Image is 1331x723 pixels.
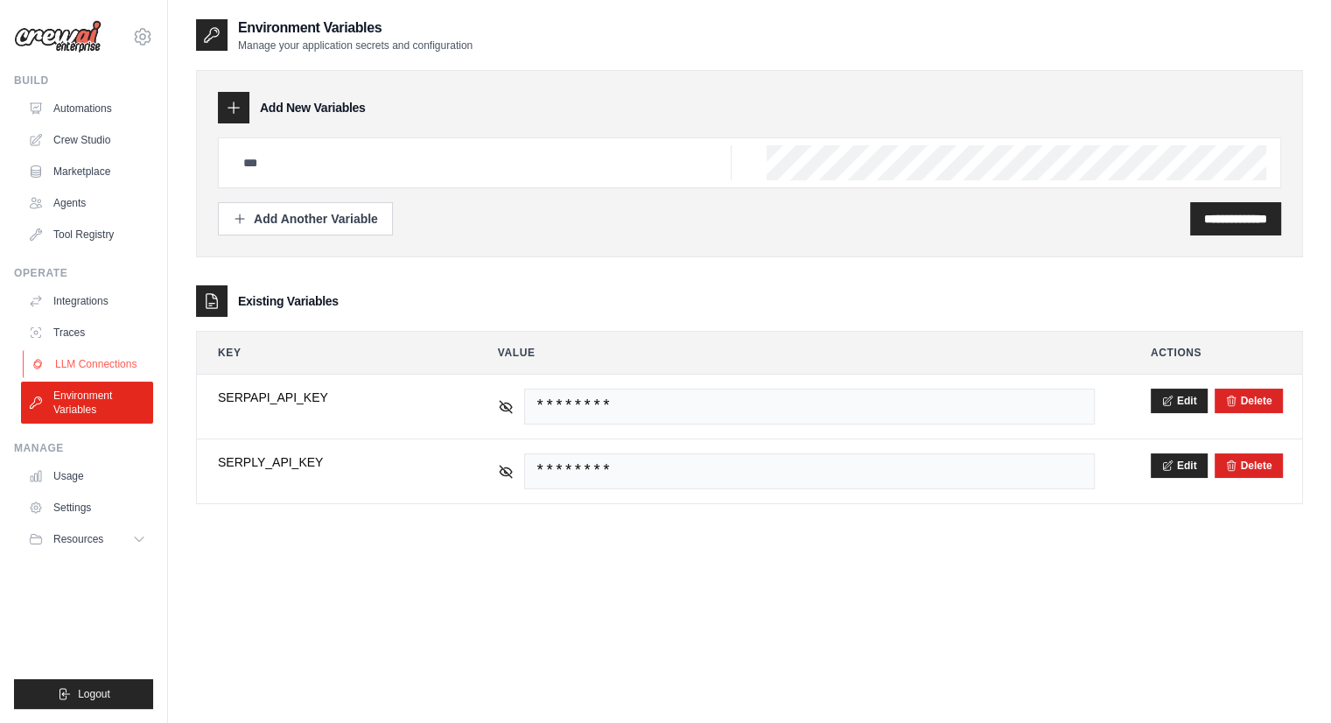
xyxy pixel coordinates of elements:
a: Traces [21,319,153,347]
a: Usage [21,462,153,490]
p: Manage your application secrets and configuration [238,39,473,53]
h3: Add New Variables [260,99,366,116]
button: Delete [1225,459,1272,473]
div: Operate [14,266,153,280]
a: Integrations [21,287,153,315]
span: Resources [53,532,103,546]
div: Build [14,74,153,88]
button: Add Another Variable [218,202,393,235]
a: Crew Studio [21,126,153,154]
span: SERPAPI_API_KEY [218,389,442,406]
button: Delete [1225,394,1272,408]
div: Manage [14,441,153,455]
a: Environment Variables [21,382,153,424]
button: Logout [14,679,153,709]
button: Edit [1151,389,1208,413]
th: Value [477,332,1116,374]
a: Automations [21,95,153,123]
button: Resources [21,525,153,553]
h2: Environment Variables [238,18,473,39]
span: SERPLY_API_KEY [218,453,442,471]
a: Agents [21,189,153,217]
th: Key [197,332,463,374]
img: Logo [14,20,102,53]
span: Logout [78,687,110,701]
div: Add Another Variable [233,210,378,228]
a: Settings [21,494,153,522]
a: Marketplace [21,158,153,186]
th: Actions [1130,332,1302,374]
button: Edit [1151,453,1208,478]
a: LLM Connections [23,350,155,378]
h3: Existing Variables [238,292,339,310]
a: Tool Registry [21,221,153,249]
